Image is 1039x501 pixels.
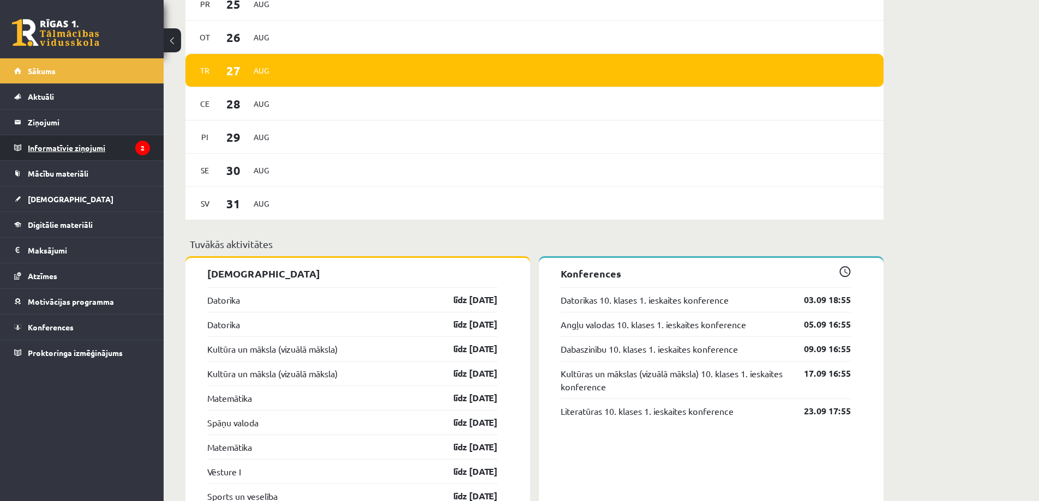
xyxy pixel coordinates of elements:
span: 29 [217,128,250,146]
a: Datorika [207,293,240,306]
span: [DEMOGRAPHIC_DATA] [28,194,113,204]
a: Proktoringa izmēģinājums [14,340,150,365]
a: Kultūras un mākslas (vizuālā māksla) 10. klases 1. ieskaites konference [561,367,788,393]
a: Informatīvie ziņojumi2 [14,135,150,160]
span: Aug [250,195,273,212]
span: 27 [217,62,250,80]
span: Proktoringa izmēģinājums [28,348,123,358]
a: Matemātika [207,440,252,454]
span: Digitālie materiāli [28,220,93,230]
span: 28 [217,95,250,113]
span: Aug [250,129,273,146]
span: Sākums [28,66,56,76]
a: Angļu valodas 10. klases 1. ieskaites konference [561,318,746,331]
legend: Ziņojumi [28,110,150,135]
a: Maksājumi [14,238,150,263]
a: 09.09 16:55 [788,342,851,355]
a: 17.09 16:55 [788,367,851,380]
span: Aug [250,62,273,79]
span: Mācību materiāli [28,168,88,178]
a: Dabaszinību 10. klases 1. ieskaites konference [561,342,738,355]
a: Sākums [14,58,150,83]
span: 31 [217,195,250,213]
span: Aktuāli [28,92,54,101]
a: Spāņu valoda [207,416,259,429]
a: Digitālie materiāli [14,212,150,237]
p: Konferences [561,266,851,281]
a: Aktuāli [14,84,150,109]
a: 23.09 17:55 [788,405,851,418]
legend: Informatīvie ziņojumi [28,135,150,160]
a: līdz [DATE] [434,440,497,454]
legend: Maksājumi [28,238,150,263]
span: 30 [217,161,250,179]
a: Atzīmes [14,263,150,288]
span: Konferences [28,322,74,332]
span: Motivācijas programma [28,297,114,306]
a: Datorikas 10. klases 1. ieskaites konference [561,293,729,306]
a: 03.09 18:55 [788,293,851,306]
a: [DEMOGRAPHIC_DATA] [14,186,150,212]
span: Sv [194,195,217,212]
i: 2 [135,141,150,155]
span: Aug [250,29,273,46]
span: Ot [194,29,217,46]
p: [DEMOGRAPHIC_DATA] [207,266,497,281]
a: Motivācijas programma [14,289,150,314]
a: Literatūras 10. klases 1. ieskaites konference [561,405,734,418]
a: līdz [DATE] [434,367,497,380]
a: 05.09 16:55 [788,318,851,331]
a: Datorika [207,318,240,331]
span: Pi [194,129,217,146]
span: Tr [194,62,217,79]
a: Kultūra un māksla (vizuālā māksla) [207,342,338,355]
span: Ce [194,95,217,112]
a: Vēsture I [207,465,241,478]
a: līdz [DATE] [434,391,497,405]
a: līdz [DATE] [434,416,497,429]
a: Mācību materiāli [14,161,150,186]
span: Atzīmes [28,271,57,281]
a: Rīgas 1. Tālmācības vidusskola [12,19,99,46]
a: līdz [DATE] [434,318,497,331]
a: līdz [DATE] [434,293,497,306]
span: 26 [217,28,250,46]
a: Konferences [14,315,150,340]
a: Kultūra un māksla (vizuālā māksla) [207,367,338,380]
a: Ziņojumi [14,110,150,135]
span: Aug [250,95,273,112]
a: līdz [DATE] [434,465,497,478]
span: Se [194,162,217,179]
a: līdz [DATE] [434,342,497,355]
span: Aug [250,162,273,179]
p: Tuvākās aktivitātes [190,237,879,251]
a: Matemātika [207,391,252,405]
